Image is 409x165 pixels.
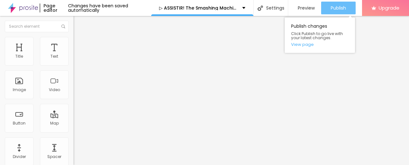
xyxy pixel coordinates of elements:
img: Icone [61,25,65,28]
input: Search element [5,21,69,32]
div: Button [13,121,26,126]
a: View page [291,42,349,47]
div: Spacer [47,154,61,159]
div: Text [50,54,58,59]
span: Preview [298,5,315,11]
div: Title [15,54,23,59]
iframe: Editor [73,16,409,165]
div: Image [13,88,26,92]
div: Divider [13,154,26,159]
button: Preview [288,2,321,14]
div: Video [49,88,60,92]
div: Map [50,121,59,126]
img: Icone [258,5,263,11]
div: Changes have been saved automatically [68,4,151,12]
span: Upgrade [379,5,399,11]
span: Publish [331,5,346,11]
button: Publish [321,2,356,14]
span: Click Publish to go live with your latest changes. [291,32,349,40]
p: ▷ ASSISTIR! The Smashing Machine: Coração de Lutador 【2025】 Filme Completo Dublaado Online [159,6,237,10]
div: Page editor [40,4,68,12]
div: Publish changes [285,18,355,53]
